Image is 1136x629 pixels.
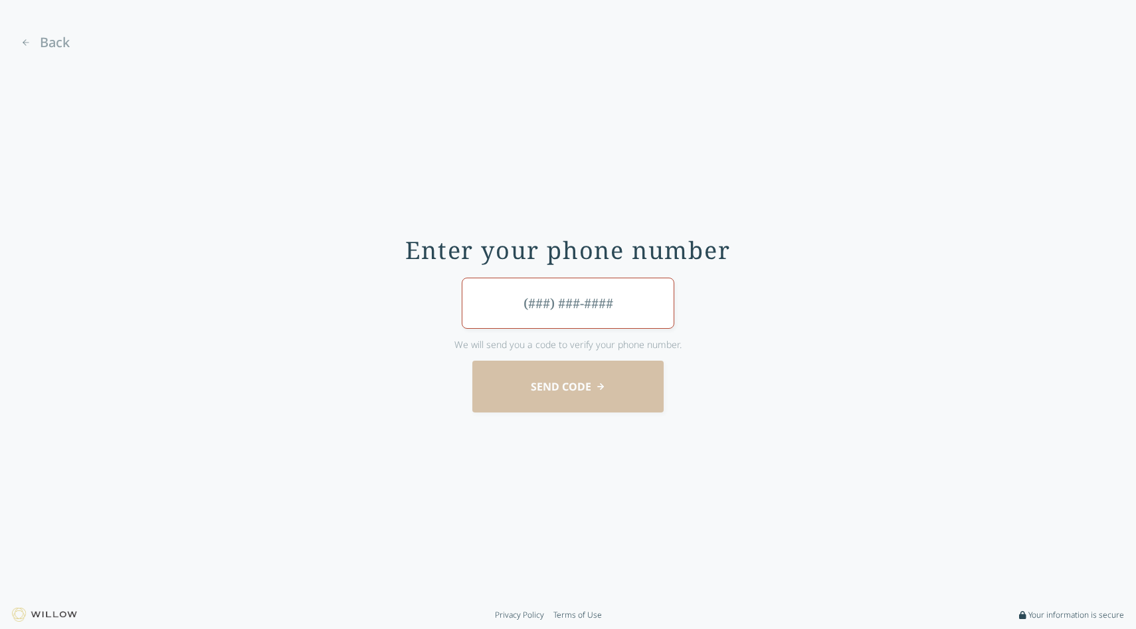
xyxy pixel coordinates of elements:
span: Your information is secure [1028,610,1124,620]
input: (###) ###-#### [462,278,674,329]
span: Back [40,33,70,52]
a: Terms of Use [553,610,602,620]
a: Go back [14,32,76,53]
img: Willow logo [12,608,77,622]
a: Privacy Policy [495,610,544,620]
div: Enter your phone number [405,237,730,264]
span: We will send you a code to verify your phone number. [454,338,682,351]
